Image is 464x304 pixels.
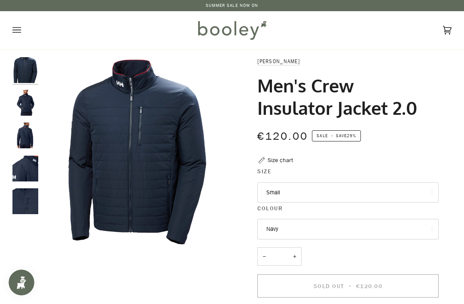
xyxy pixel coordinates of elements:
[257,247,271,266] button: −
[206,2,259,9] a: SUMMER SALE NOW ON
[257,167,271,176] span: Size
[257,74,432,119] h1: Men's Crew Insulator Jacket 2.0
[12,123,38,148] img: Helly Hansen Men's Crew Insulator Jacket 2.0 - Booley Galway
[347,132,356,139] span: 29%
[312,130,361,141] span: Save
[12,90,38,116] img: Helly Hansen Men's Crew Insulator Jacket 2.0 - Booley Galway
[257,129,308,143] span: €120.00
[257,247,302,266] input: Quantity
[257,274,438,298] button: Sold Out • €120.00
[329,132,336,139] em: •
[12,11,38,49] button: Open menu
[346,282,354,290] span: •
[268,156,293,165] div: Size chart
[257,204,283,213] span: Colour
[257,182,438,203] button: Small
[257,219,438,240] button: Navy
[314,282,345,290] span: Sold Out
[12,57,38,83] img: Helly Hansen Men's Crew Insulator Jacket 2.0 Navy - Booley Galway
[43,57,232,247] img: Helly Hansen Men&#39;s Crew Insulator Jacket 2.0 Navy - Booley Galway
[356,282,382,290] span: €120.00
[12,188,38,214] img: Helly Hansen Men's Crew Insulator Jacket 2.0 - Booley Galway
[288,247,302,266] button: +
[12,156,38,181] img: Helly Hansen Men's Crew Insulator Jacket 2.0 - Booley Galway
[257,58,299,65] a: [PERSON_NAME]
[9,270,34,295] iframe: Button to open loyalty program pop-up
[194,18,269,43] img: Booley
[317,132,327,139] span: Sale
[43,57,232,247] div: Helly Hansen Men's Crew Insulator Jacket 2.0 Navy - Booley Galway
